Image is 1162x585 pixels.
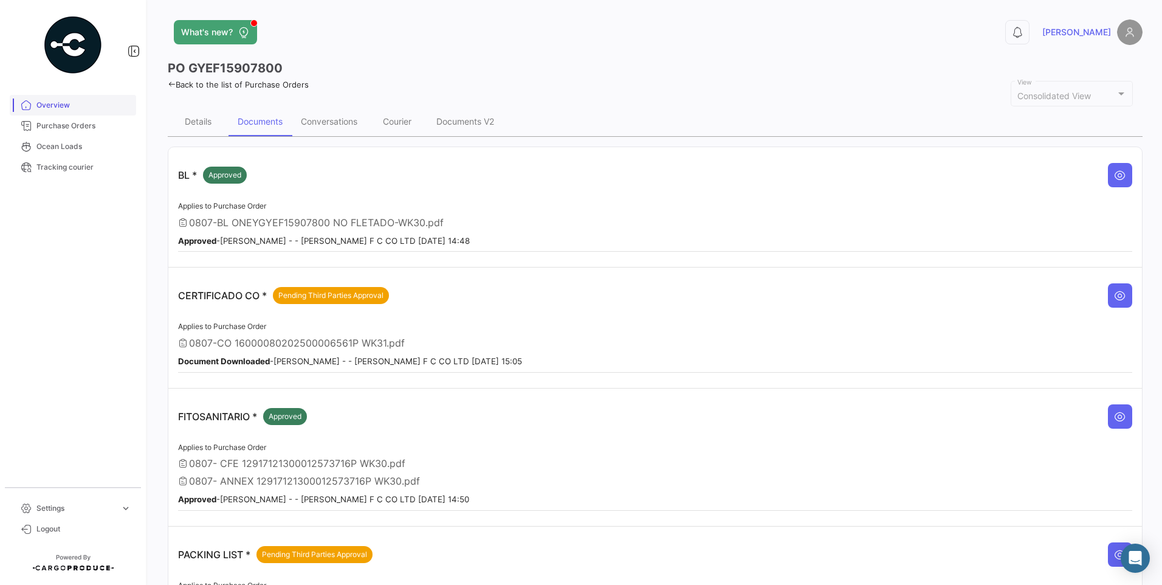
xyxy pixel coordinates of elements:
span: Applies to Purchase Order [178,201,266,210]
span: Purchase Orders [36,120,131,131]
small: - [PERSON_NAME] - - [PERSON_NAME] F C CO LTD [DATE] 15:05 [178,356,522,366]
span: Settings [36,503,115,514]
span: Logout [36,524,131,535]
span: 0807-BL ONEYGYEF15907800 NO FLETADO-WK30.pdf [189,216,444,229]
a: Purchase Orders [10,116,136,136]
img: placeholder-user.png [1117,19,1143,45]
span: Applies to Purchase Order [178,443,266,452]
span: Applies to Purchase Order [178,322,266,331]
a: Ocean Loads [10,136,136,157]
span: Overview [36,100,131,111]
a: Overview [10,95,136,116]
span: 0807- ANNEX 12917121300012573716P WK30.pdf [189,475,420,487]
span: Pending Third Parties Approval [278,290,383,301]
b: Approved [178,494,216,504]
img: powered-by.png [43,15,103,75]
span: 0807-CO 16000080202500006561P WK31.pdf [189,337,405,349]
div: Abrir Intercom Messenger [1121,544,1150,573]
button: What's new? [174,20,257,44]
b: Approved [178,236,216,246]
span: Tracking courier [36,162,131,173]
small: - [PERSON_NAME] - - [PERSON_NAME] F C CO LTD [DATE] 14:48 [178,236,470,246]
a: Tracking courier [10,157,136,178]
span: Approved [269,411,301,422]
div: Documents [238,116,283,126]
span: Approved [208,170,241,181]
div: Details [185,116,211,126]
span: [PERSON_NAME] [1042,26,1111,38]
small: - [PERSON_NAME] - - [PERSON_NAME] F C CO LTD [DATE] 14:50 [178,494,469,504]
div: Conversations [301,116,357,126]
span: 0807- CFE 12917121300012573716P WK30.pdf [189,457,405,469]
span: Pending Third Parties Approval [262,549,367,560]
p: FITOSANITARIO * [178,408,307,425]
b: Document Downloaded [178,356,270,366]
mat-select-trigger: Consolidated View [1017,91,1091,101]
a: Back to the list of Purchase Orders [168,80,309,89]
span: expand_more [120,503,131,514]
span: What's new? [181,26,233,38]
div: Courier [383,116,411,126]
p: CERTIFICADO CO * [178,287,389,304]
div: Documents V2 [436,116,494,126]
span: Ocean Loads [36,141,131,152]
p: PACKING LIST * [178,546,373,563]
h3: PO GYEF15907800 [168,60,283,77]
